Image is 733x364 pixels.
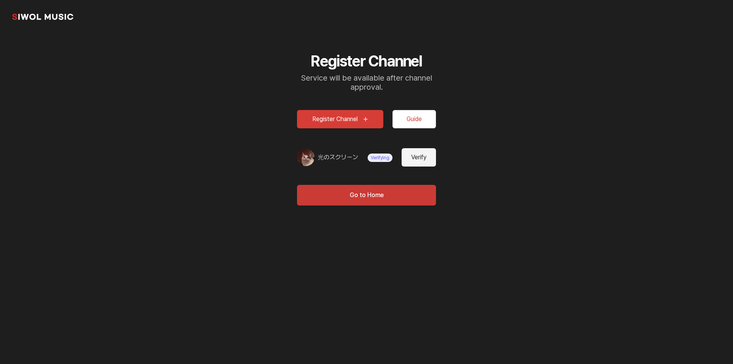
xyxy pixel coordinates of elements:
span: Verifying [368,154,392,162]
button: Guide [392,110,436,128]
p: Service will be available after channel approval. [297,73,436,92]
h2: Register Channel [297,52,436,70]
img: 채널 프로필 이미지 [297,149,315,166]
a: 光のスクリーン [318,153,358,162]
button: Verify [402,148,436,167]
button: Go to Home [297,185,436,205]
button: Register Channel [297,110,383,128]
